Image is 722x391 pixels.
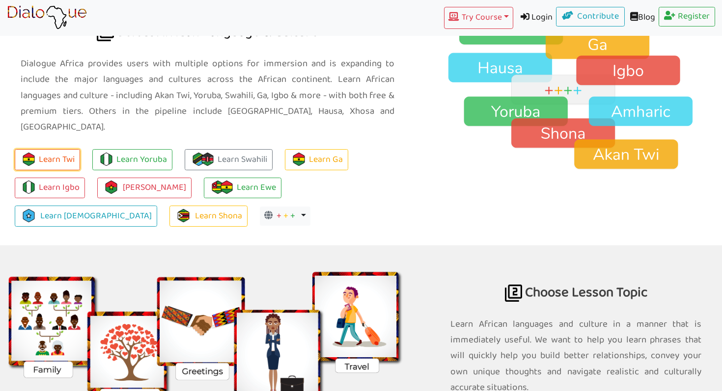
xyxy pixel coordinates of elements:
img: Twi language, Yoruba, Hausa, Fante, Igbo, Swahili, Amharic, Shona [430,14,722,171]
img: flag-tanzania.fe228584.png [192,153,205,166]
a: Contribute [556,7,625,26]
a: [PERSON_NAME] [97,178,192,199]
img: togo.0c01db91.png [211,181,224,194]
a: Learn [DEMOGRAPHIC_DATA] [15,206,157,227]
button: Try Course [444,7,513,29]
button: + + + [260,207,310,226]
a: Learn Ga [285,149,348,170]
img: zimbabwe.93903875.png [177,209,190,222]
a: Learn Igbo [15,178,85,199]
span: + [277,209,281,224]
a: Blog [625,7,659,29]
span: + [290,209,295,224]
a: Login [513,7,556,29]
img: flag-ghana.106b55d9.png [292,153,305,166]
h2: Choose Lesson Topic [450,245,701,312]
img: flag-ghana.106b55d9.png [22,153,35,166]
img: burkina-faso.42b537ce.png [105,181,118,194]
img: flag-nigeria.710e75b6.png [100,153,113,166]
img: flag-nigeria.710e75b6.png [22,181,35,194]
a: Learn Swahili [185,149,273,170]
span: + [283,209,288,224]
img: africa language for business travel [505,285,522,302]
button: Learn Twi [15,149,80,170]
a: Learn Shona [169,206,248,227]
a: Learn Ewe [204,178,281,199]
img: learn African language platform app [7,5,87,30]
a: Register [659,7,716,26]
a: Learn Yoruba [92,149,172,170]
img: flag-ghana.106b55d9.png [220,181,233,194]
p: Dialogue Africa provides users with multiple options for immersion and is expanding to include th... [21,56,394,135]
img: somalia.d5236246.png [22,209,35,222]
img: kenya.f9bac8fe.png [201,153,214,166]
